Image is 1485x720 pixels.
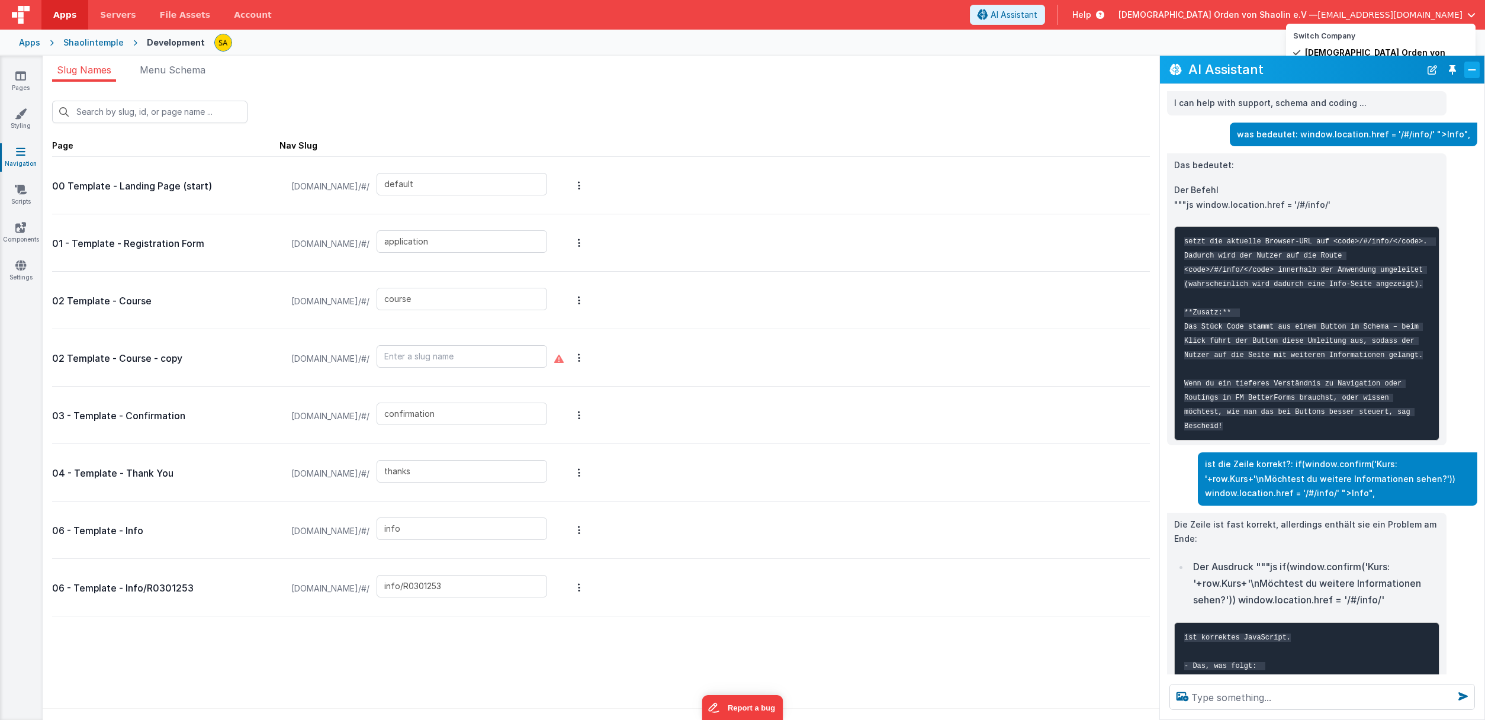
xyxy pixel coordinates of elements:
p: I can help with support, schema and coding ... [1174,96,1439,111]
div: Options [1286,24,1476,127]
p: was bedeutet: window.location.href = '/#/info/' ">Info", [1237,127,1470,142]
button: Toggle Pin [1444,62,1461,78]
iframe: Marker.io feedback button [702,695,783,720]
p: ist die Zeile korrekt?: if(window.confirm('Kurs: '+row.Kurs+'\nMöchtest du weitere Informationen ... [1205,457,1470,501]
button: New Chat [1424,62,1441,78]
p: Das bedeutet: [1174,158,1439,173]
li: Der Ausdruck """js if(window.confirm('Kurs: '+row.Kurs+'\nMöchtest du weitere Informationen sehen... [1190,558,1439,608]
span: [DEMOGRAPHIC_DATA] Orden von Shaolin e.V [1305,47,1468,70]
code: ist korrektes JavaScript. - Das, was folgt: """html \">Info</button></div> [1184,634,1291,699]
h2: AI Assistant [1188,62,1420,76]
p: Der Befehl """js window.location.href = '/#/info/' [1174,183,1439,212]
h5: Switch Company [1293,32,1468,40]
p: Die Zeile ist fast korrekt, allerdings enthält sie ein Problem am Ende: [1174,517,1439,547]
button: Close [1464,62,1480,78]
code: setzt die aktuelle Browser-URL auf <code>/#/info/</code>. Dadurch wird der Nutzer auf die Route <... [1184,237,1436,430]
